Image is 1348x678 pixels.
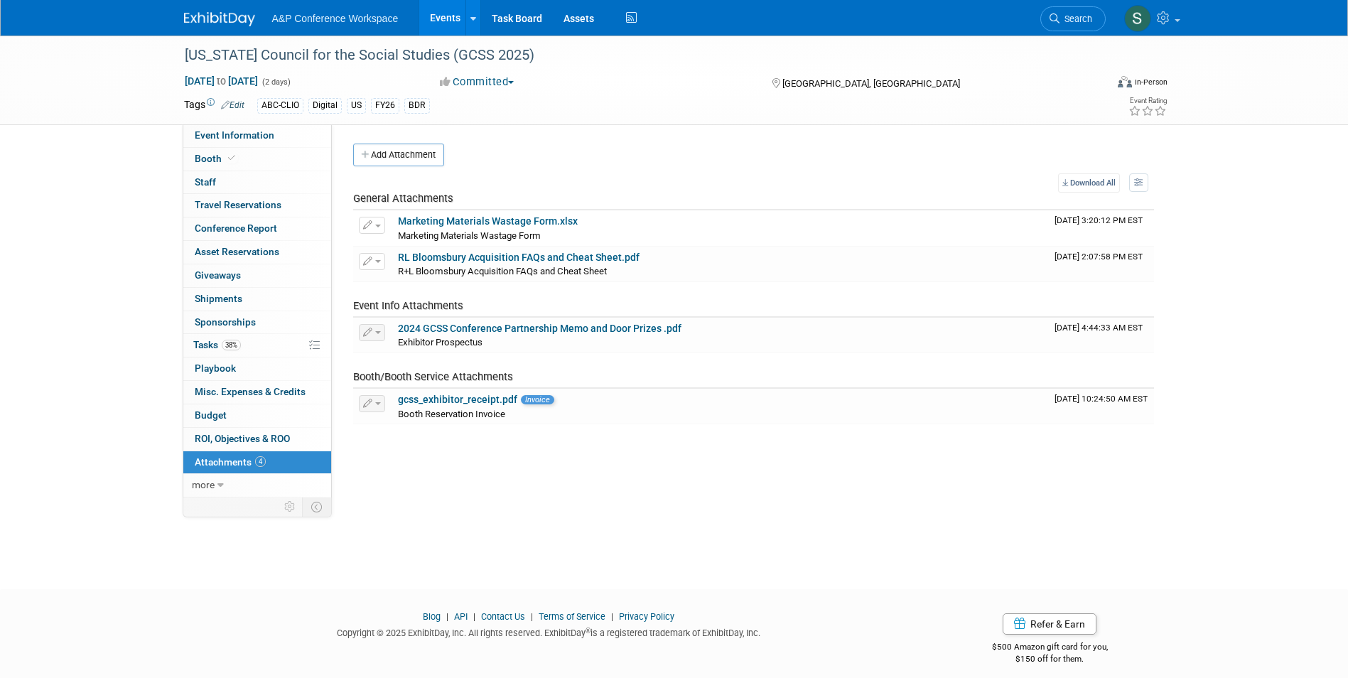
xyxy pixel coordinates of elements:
a: Misc. Expenses & Credits [183,381,331,404]
img: Samantha Klein [1124,5,1151,32]
td: Personalize Event Tab Strip [278,497,303,516]
span: General Attachments [353,192,453,205]
span: A&P Conference Workspace [272,13,399,24]
span: Upload Timestamp [1055,323,1143,333]
span: Asset Reservations [195,246,279,257]
span: Upload Timestamp [1055,394,1148,404]
span: Attachments [195,456,266,468]
span: | [470,611,479,622]
span: Sponsorships [195,316,256,328]
a: Refer & Earn [1003,613,1096,635]
span: Budget [195,409,227,421]
span: to [215,75,228,87]
td: Tags [184,97,244,114]
div: Copyright © 2025 ExhibitDay, Inc. All rights reserved. ExhibitDay is a registered trademark of Ex... [184,623,915,640]
span: Misc. Expenses & Credits [195,386,306,397]
span: Shipments [195,293,242,304]
span: Event Info Attachments [353,299,463,312]
div: In-Person [1134,77,1168,87]
span: | [443,611,452,622]
span: Travel Reservations [195,199,281,210]
span: Conference Report [195,222,277,234]
span: [GEOGRAPHIC_DATA], [GEOGRAPHIC_DATA] [782,78,960,89]
a: Conference Report [183,217,331,240]
a: Search [1040,6,1106,31]
td: Upload Timestamp [1049,318,1154,353]
a: Budget [183,404,331,427]
a: RL Bloomsbury Acquisition FAQs and Cheat Sheet.pdf [398,252,640,263]
a: Marketing Materials Wastage Form.xlsx [398,215,578,227]
a: Sponsorships [183,311,331,334]
div: $150 off for them. [935,653,1165,665]
a: Attachments4 [183,451,331,474]
span: more [192,479,215,490]
span: Search [1059,14,1092,24]
button: Add Attachment [353,144,444,166]
a: Staff [183,171,331,194]
a: Giveaways [183,264,331,287]
div: [US_STATE] Council for the Social Studies (GCSS 2025) [180,43,1084,68]
a: Event Information [183,124,331,147]
div: ABC-CLIO [257,98,303,113]
span: | [608,611,617,622]
a: API [454,611,468,622]
a: ROI, Objectives & ROO [183,428,331,451]
span: [DATE] [DATE] [184,75,259,87]
span: Giveaways [195,269,241,281]
a: Tasks38% [183,334,331,357]
span: Tasks [193,339,241,350]
span: Event Information [195,129,274,141]
sup: ® [586,627,591,635]
i: Booth reservation complete [228,154,235,162]
span: (2 days) [261,77,291,87]
span: 38% [222,340,241,350]
div: Event Rating [1128,97,1167,104]
div: $500 Amazon gift card for you, [935,632,1165,664]
span: ROI, Objectives & ROO [195,433,290,444]
span: Booth/Booth Service Attachments [353,370,513,383]
a: Shipments [183,288,331,311]
a: Asset Reservations [183,241,331,264]
span: R+L Bloomsbury Acquisition FAQs and Cheat Sheet [398,266,607,276]
a: Contact Us [481,611,525,622]
td: Upload Timestamp [1049,389,1154,424]
img: Format-Inperson.png [1118,76,1132,87]
a: Edit [221,100,244,110]
span: | [527,611,536,622]
span: Booth [195,153,238,164]
td: Toggle Event Tabs [302,497,331,516]
a: gcss_exhibitor_receipt.pdf [398,394,517,405]
div: US [347,98,366,113]
td: Upload Timestamp [1049,210,1154,246]
span: Booth Reservation Invoice [398,409,505,419]
span: Marketing Materials Wastage Form [398,230,541,241]
span: Playbook [195,362,236,374]
span: 4 [255,456,266,467]
div: Event Format [1022,74,1168,95]
a: Booth [183,148,331,171]
a: Terms of Service [539,611,605,622]
div: FY26 [371,98,399,113]
a: Blog [423,611,441,622]
span: Upload Timestamp [1055,215,1143,225]
a: 2024 GCSS Conference Partnership Memo and Door Prizes .pdf [398,323,681,334]
td: Upload Timestamp [1049,247,1154,282]
div: BDR [404,98,430,113]
span: Invoice [521,395,554,404]
a: Download All [1058,173,1120,193]
span: Exhibitor Prospectus [398,337,482,348]
a: Travel Reservations [183,194,331,217]
a: Privacy Policy [619,611,674,622]
span: Upload Timestamp [1055,252,1143,262]
div: Digital [308,98,342,113]
span: Staff [195,176,216,188]
a: Playbook [183,357,331,380]
a: more [183,474,331,497]
img: ExhibitDay [184,12,255,26]
button: Committed [435,75,519,90]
